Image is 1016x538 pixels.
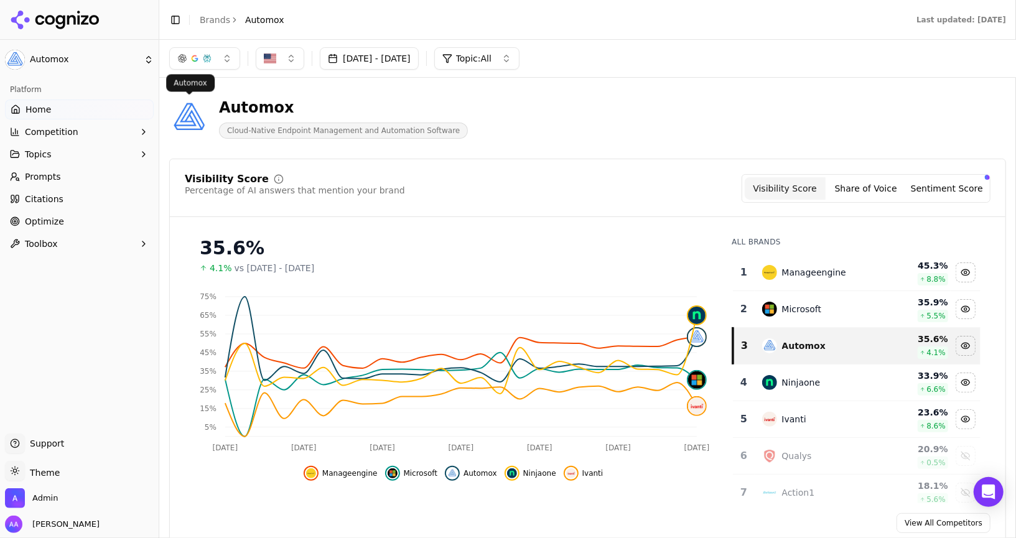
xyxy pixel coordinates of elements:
[304,466,378,481] button: Hide manageengine data
[566,468,576,478] img: ivanti
[885,443,948,455] div: 20.9 %
[25,170,61,183] span: Prompts
[885,296,948,308] div: 35.9 %
[762,485,777,500] img: action1
[782,340,826,352] div: Automox
[447,468,457,478] img: automox
[385,466,438,481] button: Hide microsoft data
[885,480,948,492] div: 18.1 %
[5,144,154,164] button: Topics
[762,448,777,463] img: qualys
[245,14,284,26] span: Automox
[219,98,468,118] div: Automox
[200,237,707,259] div: 35.6%
[219,123,468,139] span: Cloud-Native Endpoint Management and Automation Software
[5,516,100,533] button: Open user button
[906,177,987,200] button: Sentiment Score
[388,468,398,478] img: microsoft
[826,177,906,200] button: Share of Voice
[25,468,60,478] span: Theme
[5,516,22,533] img: Alp Aysan
[27,519,100,530] span: [PERSON_NAME]
[205,423,217,432] tspan: 5%
[185,184,405,197] div: Percentage of AI answers that mention your brand
[782,413,806,425] div: Ivanti
[738,448,749,463] div: 6
[370,443,395,452] tspan: [DATE]
[200,311,217,320] tspan: 65%
[688,328,706,346] img: automox
[26,103,51,116] span: Home
[762,302,777,317] img: microsoft
[782,450,812,462] div: Qualys
[885,406,948,419] div: 23.6 %
[25,126,78,138] span: Competition
[956,336,976,356] button: Hide automox data
[445,466,497,481] button: Hide automox data
[956,262,976,282] button: Hide manageengine data
[732,237,981,247] div: All Brands
[5,50,25,70] img: Automox
[200,386,217,394] tspan: 25%
[916,15,1006,25] div: Last updated: [DATE]
[25,215,64,228] span: Optimize
[738,265,749,280] div: 1
[733,438,981,475] tr: 6qualysQualys20.9%0.5%Show qualys data
[582,468,604,478] span: Ivanti
[200,14,284,26] nav: breadcrumb
[926,274,946,284] span: 8.8 %
[733,475,981,511] tr: 7action1Action118.1%5.6%Show action1 data
[956,373,976,392] button: Hide ninjaone data
[956,409,976,429] button: Hide ivanti data
[404,468,438,478] span: Microsoft
[174,78,207,88] p: Automox
[688,371,706,389] img: microsoft
[25,148,52,160] span: Topics
[200,292,217,301] tspan: 75%
[306,468,316,478] img: manageengine
[200,404,217,413] tspan: 15%
[5,167,154,187] a: Prompts
[32,493,58,504] span: Admin
[169,98,209,138] img: Automox
[738,412,749,427] div: 5
[527,443,552,452] tspan: [DATE]
[291,443,317,452] tspan: [DATE]
[30,54,139,65] span: Automox
[782,486,815,499] div: Action1
[507,468,517,478] img: ninjaone
[733,328,981,364] tr: 3automoxAutomox35.6%4.1%Hide automox data
[5,211,154,231] a: Optimize
[5,488,58,508] button: Open organization switcher
[5,80,154,100] div: Platform
[235,262,315,274] span: vs [DATE] - [DATE]
[200,330,217,338] tspan: 55%
[956,483,976,503] button: Show action1 data
[564,466,604,481] button: Hide ivanti data
[733,254,981,291] tr: 1manageengineManageengine45.3%8.8%Hide manageengine data
[523,468,556,478] span: Ninjaone
[213,443,238,452] tspan: [DATE]
[885,333,948,345] div: 35.6 %
[5,122,154,142] button: Competition
[926,421,946,431] span: 8.6 %
[322,468,378,478] span: Manageengine
[464,468,497,478] span: Automox
[956,299,976,319] button: Hide microsoft data
[762,265,777,280] img: manageengine
[688,307,706,324] img: ninjaone
[264,52,276,65] img: US
[5,488,25,508] img: Admin
[200,367,217,376] tspan: 35%
[897,513,990,533] a: View All Competitors
[956,446,976,466] button: Show qualys data
[885,369,948,382] div: 33.9 %
[782,376,821,389] div: Ninjaone
[733,291,981,328] tr: 2microsoftMicrosoft35.9%5.5%Hide microsoft data
[200,15,230,25] a: Brands
[25,193,63,205] span: Citations
[762,338,777,353] img: automox
[733,401,981,438] tr: 5ivantiIvanti23.6%8.6%Hide ivanti data
[5,234,154,254] button: Toolbox
[738,375,749,390] div: 4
